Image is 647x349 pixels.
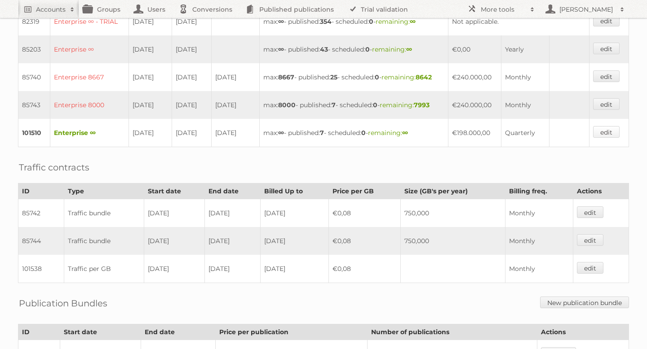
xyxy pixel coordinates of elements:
strong: 0 [373,101,377,109]
strong: ∞ [278,45,284,53]
td: Enterprise ∞ [50,119,129,147]
span: remaining: [372,45,412,53]
td: Monthly [505,227,573,255]
td: [DATE] [172,91,211,119]
th: ID [18,183,64,199]
strong: ∞ [402,129,408,137]
td: Traffic bundle [64,199,144,227]
td: Enterprise 8000 [50,91,129,119]
td: €240.000,00 [448,63,501,91]
h2: [PERSON_NAME] [557,5,616,14]
td: 750,000 [401,199,505,227]
th: Actions [573,183,629,199]
td: €0,08 [328,255,401,283]
td: Enterprise ∞ [50,35,129,63]
span: remaining: [376,17,416,26]
td: [DATE] [144,227,204,255]
strong: 25 [330,73,337,81]
th: Start date [60,324,141,340]
td: [DATE] [211,63,260,91]
a: New publication bundle [540,297,629,308]
td: €240.000,00 [448,91,501,119]
td: [DATE] [260,199,328,227]
td: [DATE] [211,119,260,147]
td: 750,000 [401,227,505,255]
strong: ∞ [278,17,284,26]
td: [DATE] [211,91,260,119]
td: Enterprise 8667 [50,63,129,91]
td: Not applicable. [448,8,589,35]
td: [DATE] [204,255,260,283]
a: edit [593,98,620,110]
td: 85203 [18,35,50,63]
td: Yearly [501,35,549,63]
strong: ∞ [410,17,416,26]
strong: 8642 [416,73,432,81]
th: Actions [537,324,629,340]
h2: Publication Bundles [19,297,107,310]
td: 85742 [18,199,64,227]
th: End date [204,183,260,199]
td: €0,08 [328,227,401,255]
a: edit [593,15,620,26]
td: Quarterly [501,119,549,147]
a: edit [577,206,603,218]
a: edit [593,126,620,138]
td: Monthly [505,255,573,283]
span: remaining: [381,73,432,81]
td: Traffic bundle [64,227,144,255]
td: Traffic per GB [64,255,144,283]
td: 101538 [18,255,64,283]
th: Billing freq. [505,183,573,199]
td: [DATE] [172,119,211,147]
td: 85744 [18,227,64,255]
td: Monthly [501,91,549,119]
td: max: - published: - scheduled: - [260,91,448,119]
th: Type [64,183,144,199]
a: edit [577,262,603,274]
td: [DATE] [172,63,211,91]
td: max: - published: - scheduled: - [260,119,448,147]
td: [DATE] [172,35,211,63]
td: [DATE] [204,199,260,227]
td: [DATE] [144,199,204,227]
strong: 7 [332,101,336,109]
th: Price per publication [216,324,368,340]
td: [DATE] [204,227,260,255]
h2: Traffic contracts [19,161,89,174]
td: 85740 [18,63,50,91]
th: ID [18,324,60,340]
td: max: - published: - scheduled: - [260,8,448,35]
a: edit [593,70,620,82]
td: €0,08 [328,199,401,227]
strong: 0 [365,45,370,53]
a: edit [593,43,620,54]
td: [DATE] [129,63,172,91]
h2: More tools [481,5,526,14]
strong: 0 [361,129,366,137]
th: End date [141,324,215,340]
td: [DATE] [260,255,328,283]
td: Monthly [505,199,573,227]
span: remaining: [368,129,408,137]
td: 101510 [18,119,50,147]
strong: ∞ [278,129,284,137]
strong: 43 [320,45,328,53]
td: max: - published: - scheduled: - [260,63,448,91]
strong: 0 [375,73,379,81]
td: [DATE] [260,227,328,255]
th: Billed Up to [260,183,328,199]
th: Price per GB [328,183,401,199]
td: [DATE] [129,35,172,63]
td: [DATE] [144,255,204,283]
th: Start date [144,183,204,199]
td: €198.000,00 [448,119,501,147]
th: Number of publications [368,324,537,340]
strong: 8667 [278,73,294,81]
td: [DATE] [129,8,172,35]
td: [DATE] [172,8,211,35]
strong: 7993 [414,101,430,109]
span: remaining: [380,101,430,109]
td: Monthly [501,63,549,91]
td: max: - published: - scheduled: - [260,35,448,63]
